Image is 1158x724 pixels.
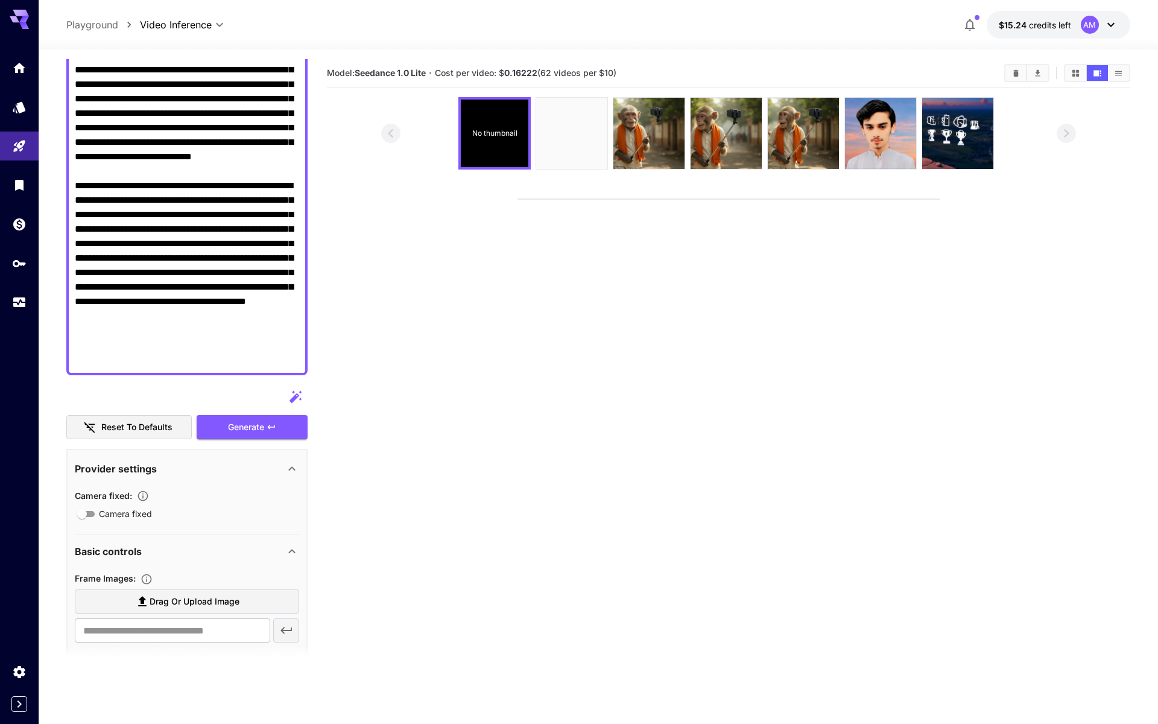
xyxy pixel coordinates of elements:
[12,100,27,115] div: Models
[12,60,27,75] div: Home
[472,128,517,139] p: No thumbnail
[768,98,839,169] img: woQL3kAAAAGSURBVAMA6iUnPiqC4fcAAAAASUVORK5CYII=
[504,68,537,78] b: 0.16222
[12,664,27,679] div: Settings
[999,19,1071,31] div: $15.24266
[75,462,157,476] p: Provider settings
[75,537,299,566] div: Basic controls
[987,11,1130,39] button: $15.24266AM
[1098,666,1158,724] iframe: Chat Widget
[1029,20,1071,30] span: credits left
[845,98,916,169] img: 9wSzGCAAAABklEQVQDABJn0RX0FDlqAAAAAElFTkSuQmCC
[691,98,762,169] img: 4zwgHIAAAAGSURBVAMAPhGnueiJDL0AAAAASUVORK5CYII=
[1004,64,1049,82] div: Clear videosDownload All
[1065,65,1086,81] button: Show videos in grid view
[75,454,299,483] div: Provider settings
[999,20,1029,30] span: $15.24
[75,589,299,614] label: Drag or upload image
[12,217,27,232] div: Wallet
[355,68,426,78] b: Seedance 1.0 Lite
[327,68,426,78] span: Model:
[66,415,192,440] button: Reset to defaults
[12,256,27,271] div: API Keys
[613,98,685,169] img: 8p1irYAAAAGSURBVAMA+c4yH7ZF0I0AAAAASUVORK5CYII=
[136,573,157,585] button: Upload frame images.
[12,177,27,192] div: Library
[1087,65,1108,81] button: Show videos in video view
[140,17,212,32] span: Video Inference
[66,17,140,32] nav: breadcrumb
[1108,65,1129,81] button: Show videos in list view
[197,415,308,440] button: Generate
[75,491,132,501] span: Camera fixed :
[11,696,27,712] button: Expand sidebar
[12,295,27,310] div: Usage
[536,98,607,169] img: 8A6ifAAAAAGSURBVAMA8vIDwesDsxkAAAAASUVORK5CYII=
[922,98,993,169] img: Z6XvdQAAAAZJREFUAwDPysasRrQZowAAAABJRU5ErkJggg==
[1005,65,1027,81] button: Clear videos
[1027,65,1048,81] button: Download All
[75,544,142,559] p: Basic controls
[66,17,118,32] a: Playground
[435,68,616,78] span: Cost per video: $ (62 videos per $10)
[150,594,239,609] span: Drag or upload image
[75,573,136,583] span: Frame Images :
[228,420,264,435] span: Generate
[12,139,27,154] div: Playground
[1081,16,1099,34] div: AM
[99,507,152,520] span: Camera fixed
[429,66,432,80] p: ·
[1064,64,1130,82] div: Show videos in grid viewShow videos in video viewShow videos in list view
